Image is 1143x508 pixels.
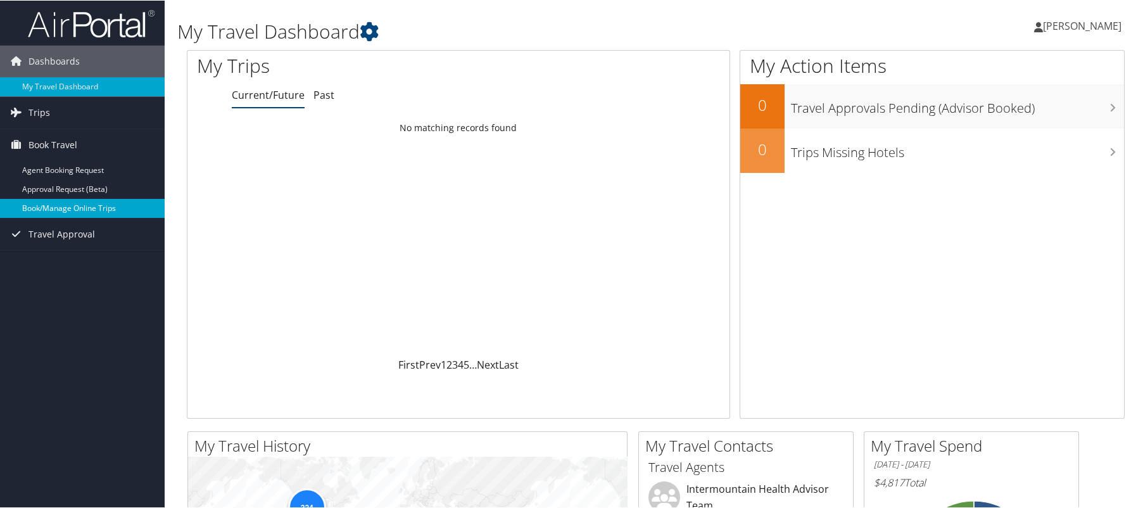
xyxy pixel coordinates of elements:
a: 5 [464,357,469,371]
a: Past [313,87,334,101]
span: $4,817 [874,475,904,489]
a: 3 [452,357,458,371]
span: [PERSON_NAME] [1043,18,1121,32]
span: … [469,357,477,371]
a: 0Travel Approvals Pending (Advisor Booked) [740,84,1124,128]
h3: Travel Approvals Pending (Advisor Booked) [791,92,1124,117]
h1: My Trips [197,52,494,79]
a: [PERSON_NAME] [1034,6,1134,44]
span: Trips [28,96,50,128]
a: 2 [446,357,452,371]
a: Last [499,357,519,371]
span: Dashboards [28,45,80,77]
span: Travel Approval [28,218,95,250]
a: 1 [441,357,446,371]
a: First [398,357,419,371]
h2: My Travel History [194,435,627,456]
span: Book Travel [28,129,77,160]
h1: My Action Items [740,52,1124,79]
h2: My Travel Contacts [645,435,853,456]
h6: Total [874,475,1069,489]
h2: My Travel Spend [871,435,1078,456]
h3: Trips Missing Hotels [791,137,1124,161]
h1: My Travel Dashboard [177,18,815,44]
a: 4 [458,357,464,371]
a: Prev [419,357,441,371]
h2: 0 [740,94,785,115]
td: No matching records found [187,116,729,139]
h2: 0 [740,138,785,160]
a: Next [477,357,499,371]
img: airportal-logo.png [28,8,155,38]
h6: [DATE] - [DATE] [874,458,1069,470]
a: Current/Future [232,87,305,101]
h3: Travel Agents [648,458,843,476]
a: 0Trips Missing Hotels [740,128,1124,172]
